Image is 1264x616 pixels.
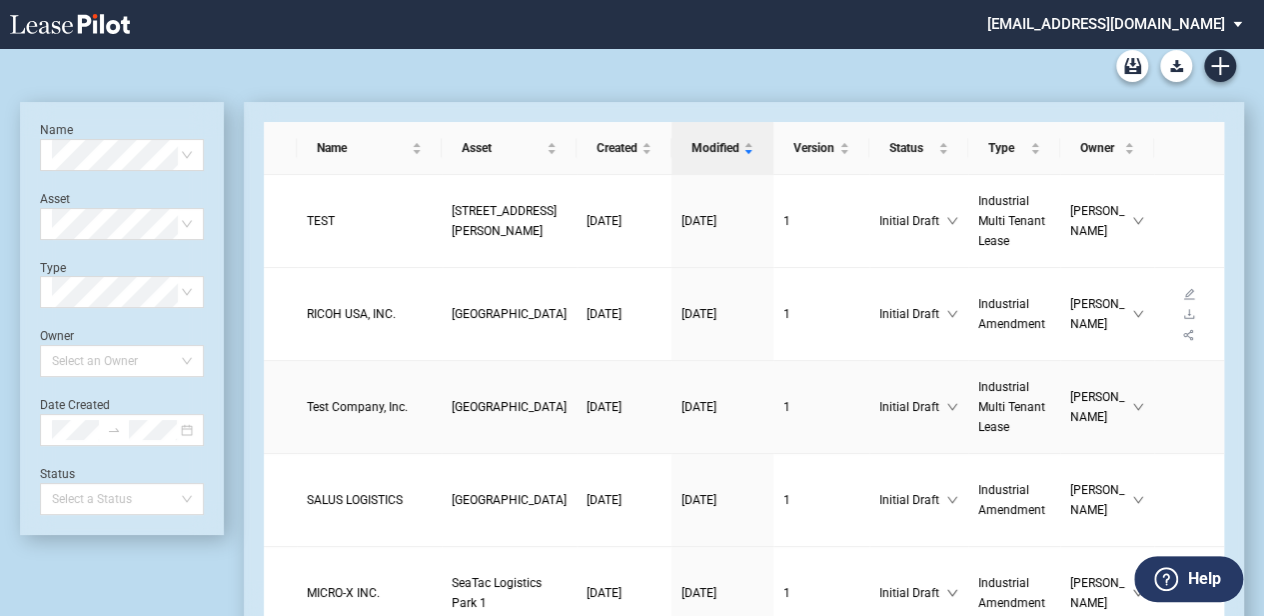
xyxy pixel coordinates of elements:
a: [GEOGRAPHIC_DATA] [452,397,567,417]
span: Test Company, Inc. [307,400,408,414]
span: Industrial Multi Tenant Lease [978,380,1045,434]
span: [DATE] [681,493,716,507]
a: Archive [1116,50,1148,82]
label: Date Created [40,398,110,412]
span: Modified [691,138,739,158]
a: edit [1176,287,1202,301]
a: [DATE] [587,397,661,417]
label: Type [40,261,66,275]
span: Type [988,138,1026,158]
span: swap-right [107,423,121,437]
md-menu: Download Blank Form List [1154,50,1198,82]
span: Industrial Amendment [978,297,1045,331]
th: Modified [671,122,773,175]
span: down [1132,401,1144,413]
span: [PERSON_NAME] [1070,201,1133,241]
span: RICOH USA, INC. [307,307,396,321]
a: TEST [307,211,432,231]
a: [DATE] [587,583,661,603]
a: Industrial Multi Tenant Lease [978,191,1050,251]
th: Created [577,122,671,175]
span: Asset [462,138,543,158]
span: Owner [1080,138,1121,158]
th: Owner [1060,122,1155,175]
a: Industrial Amendment [978,294,1050,334]
label: Asset [40,192,70,206]
span: [DATE] [681,307,716,321]
span: [PERSON_NAME] [1070,387,1133,427]
span: down [1132,308,1144,320]
span: Initial Draft [879,304,946,324]
span: 1 [783,493,790,507]
span: Status [889,138,934,158]
span: Initial Draft [879,490,946,510]
a: [STREET_ADDRESS][PERSON_NAME] [452,201,567,241]
span: down [946,215,958,227]
span: Ontario Pacific Business Center [452,493,567,507]
span: Initial Draft [879,211,946,231]
a: [DATE] [681,583,763,603]
a: [DATE] [681,211,763,231]
th: Type [968,122,1060,175]
span: MICRO-X INC. [307,586,380,600]
a: [DATE] [681,490,763,510]
span: [PERSON_NAME] [1070,573,1133,613]
th: Status [869,122,968,175]
span: 100 Anderson Avenue [452,204,557,238]
a: 1 [783,304,859,324]
span: down [1132,587,1144,599]
a: SALUS LOGISTICS [307,490,432,510]
a: Industrial Amendment [978,480,1050,520]
a: [DATE] [681,397,763,417]
span: [DATE] [587,307,622,321]
span: download [1183,308,1195,320]
a: Test Company, Inc. [307,397,432,417]
span: share-alt [1182,328,1196,342]
a: [DATE] [587,304,661,324]
span: Industrial Multi Tenant Lease [978,194,1045,248]
span: SeaTac Logistics Park 1 [452,576,542,610]
a: RICOH USA, INC. [307,304,432,324]
span: down [1132,215,1144,227]
span: TEST [307,214,335,228]
span: [PERSON_NAME] [1070,294,1133,334]
a: Industrial Amendment [978,573,1050,613]
th: Version [773,122,869,175]
span: Industrial Amendment [978,576,1045,610]
span: Industrial Amendment [978,483,1045,517]
a: [GEOGRAPHIC_DATA] [452,304,567,324]
span: [DATE] [587,400,622,414]
span: 1 [783,214,790,228]
span: Initial Draft [879,397,946,417]
label: Owner [40,329,74,343]
a: 1 [783,490,859,510]
label: Help [1187,566,1220,592]
button: Download Blank Form [1160,50,1192,82]
label: Name [40,123,73,137]
a: 1 [783,583,859,603]
span: [DATE] [587,214,622,228]
span: [DATE] [587,586,622,600]
span: [DATE] [587,493,622,507]
span: Created [597,138,637,158]
span: [DATE] [681,586,716,600]
a: [GEOGRAPHIC_DATA] [452,490,567,510]
span: down [946,587,958,599]
span: Initial Draft [879,583,946,603]
span: SALUS LOGISTICS [307,493,403,507]
span: Name [317,138,408,158]
th: Name [297,122,442,175]
a: [DATE] [681,304,763,324]
span: Version [793,138,835,158]
span: Dow Business Center [452,307,567,321]
span: [PERSON_NAME] [1070,480,1133,520]
label: Status [40,467,75,481]
span: 1 [783,586,790,600]
a: 1 [783,211,859,231]
th: Asset [442,122,577,175]
a: Industrial Multi Tenant Lease [978,377,1050,437]
span: to [107,423,121,437]
a: MICRO-X INC. [307,583,432,603]
span: down [1132,494,1144,506]
a: SeaTac Logistics Park 1 [452,573,567,613]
